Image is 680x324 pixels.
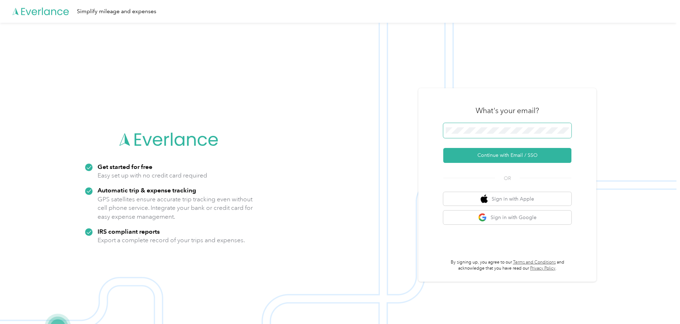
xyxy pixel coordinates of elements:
[478,213,487,222] img: google logo
[98,228,160,235] strong: IRS compliant reports
[530,266,555,271] a: Privacy Policy
[443,148,571,163] button: Continue with Email / SSO
[481,195,488,203] img: apple logo
[98,171,207,180] p: Easy set up with no credit card required
[98,163,152,170] strong: Get started for free
[443,192,571,206] button: apple logoSign in with Apple
[476,106,539,116] h3: What's your email?
[443,211,571,224] button: google logoSign in with Google
[98,236,245,245] p: Export a complete record of your trips and expenses.
[513,260,556,265] a: Terms and Conditions
[98,186,196,194] strong: Automatic trip & expense tracking
[495,175,520,182] span: OR
[443,259,571,272] p: By signing up, you agree to our and acknowledge that you have read our .
[98,195,253,221] p: GPS satellites ensure accurate trip tracking even without cell phone service. Integrate your bank...
[77,7,156,16] div: Simplify mileage and expenses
